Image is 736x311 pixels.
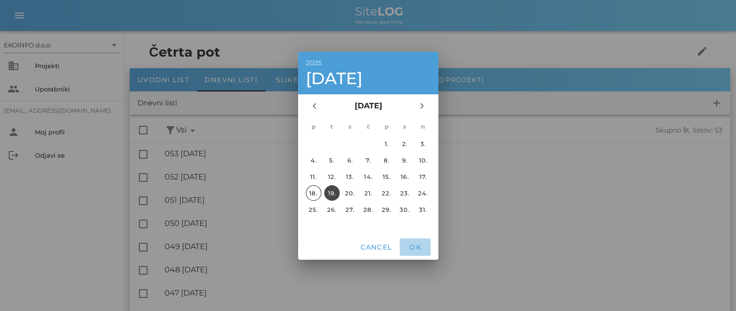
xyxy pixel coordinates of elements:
div: 12. [324,173,339,180]
div: 20. [342,189,358,196]
div: 2. [397,140,412,147]
div: 24. [415,189,431,196]
div: 1. [378,140,394,147]
div: 18. [306,189,320,196]
button: 19. [324,185,339,201]
span: OK [404,243,427,252]
button: 4. [305,152,321,168]
th: n [414,118,432,135]
div: 9. [397,156,412,163]
button: OK [400,238,431,256]
div: 3. [415,140,431,147]
th: p [377,118,395,135]
button: 31. [415,202,431,217]
button: 18. [305,185,321,201]
div: 31. [415,206,431,213]
iframe: Chat Widget [688,265,736,311]
button: 17. [415,169,431,184]
button: 22. [378,185,394,201]
div: 21. [360,189,376,196]
button: 11. [305,169,321,184]
button: 5. [324,152,339,168]
div: 8. [378,156,394,163]
button: 14. [360,169,376,184]
button: 9. [397,152,412,168]
th: s [341,118,359,135]
div: 28. [360,206,376,213]
button: Cancel [356,238,396,256]
button: [DATE] [350,96,386,116]
th: s [396,118,413,135]
button: 29. [378,202,394,217]
div: 16. [397,173,412,180]
button: 30. [397,202,412,217]
div: 13. [342,173,358,180]
th: č [360,118,377,135]
div: 29. [378,206,394,213]
button: Prejšnji mesec [306,97,323,115]
button: 8. [378,152,394,168]
div: 6. [342,156,358,163]
div: 4. [305,156,321,163]
button: 28. [360,202,376,217]
div: 30. [397,206,412,213]
div: 26. [324,206,339,213]
div: 25. [305,206,321,213]
div: 14. [360,173,376,180]
button: 23. [397,185,412,201]
div: 10. [415,156,431,163]
button: 20. [342,185,358,201]
button: 13. [342,169,358,184]
button: 15. [378,169,394,184]
button: 12. [324,169,339,184]
button: 6. [342,152,358,168]
button: 25. [305,202,321,217]
button: 16. [397,169,412,184]
div: 17. [415,173,431,180]
div: [DATE] [306,70,431,87]
div: 15. [378,173,394,180]
div: 5. [324,156,339,163]
button: 7. [360,152,376,168]
div: 2025 [306,59,431,66]
div: 23. [397,189,412,196]
i: chevron_right [416,100,428,112]
button: Naslednji mesec [413,97,431,115]
div: Pripomoček za klepet [688,265,736,311]
button: 1. [378,136,394,151]
div: 11. [305,173,321,180]
button: 2. [397,136,412,151]
div: 19. [324,189,339,196]
button: 10. [415,152,431,168]
button: 24. [415,185,431,201]
span: Cancel [360,243,392,252]
div: 27. [342,206,358,213]
button: 27. [342,202,358,217]
th: p [305,118,322,135]
button: 3. [415,136,431,151]
div: 22. [378,189,394,196]
button: 26. [324,202,339,217]
div: 7. [360,156,376,163]
button: 21. [360,185,376,201]
th: t [323,118,340,135]
i: chevron_left [309,100,320,112]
